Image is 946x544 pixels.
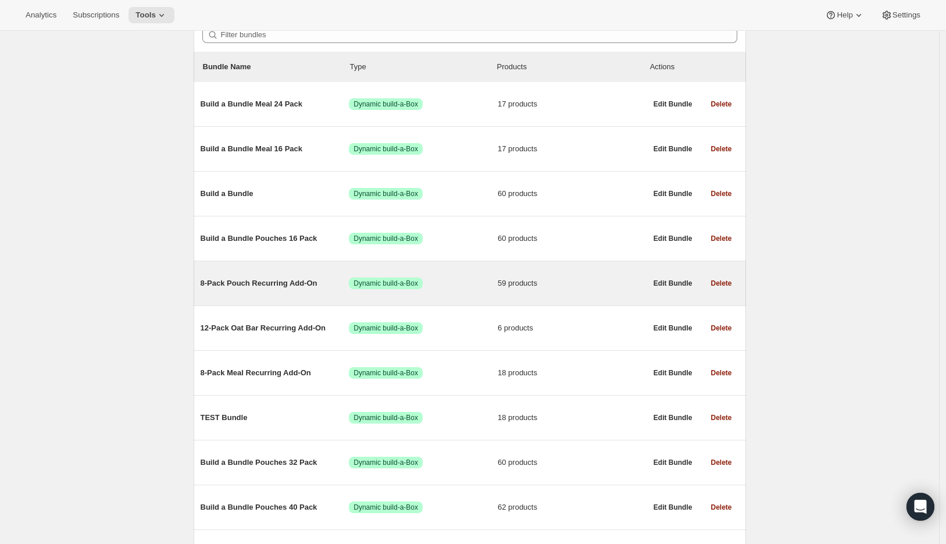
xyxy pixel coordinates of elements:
span: Dynamic build-a-Box [354,144,418,154]
span: Delete [711,279,731,288]
button: Edit Bundle [647,410,699,426]
div: Actions [650,61,737,73]
span: Build a Bundle Meal 24 Pack [201,98,349,110]
span: Edit Bundle [654,323,692,333]
button: Subscriptions [66,7,126,23]
span: Edit Bundle [654,99,692,109]
button: Delete [704,410,738,426]
span: Analytics [26,10,56,20]
span: Delete [711,503,731,512]
span: Dynamic build-a-Box [354,413,418,422]
button: Delete [704,96,738,112]
button: Delete [704,454,738,471]
button: Edit Bundle [647,275,699,291]
span: Edit Bundle [654,368,692,378]
span: 18 products [498,412,647,424]
span: Build a Bundle Pouches 16 Pack [201,233,349,244]
span: 18 products [498,367,647,379]
span: 59 products [498,278,647,289]
span: Subscriptions [73,10,119,20]
button: Delete [704,186,738,202]
span: Dynamic build-a-Box [354,189,418,198]
span: Edit Bundle [654,234,692,243]
button: Delete [704,365,738,381]
button: Delete [704,499,738,515]
button: Delete [704,320,738,336]
span: Edit Bundle [654,189,692,198]
span: 60 products [498,233,647,244]
button: Edit Bundle [647,186,699,202]
span: 8-Pack Pouch Recurring Add-On [201,278,349,289]
span: Dynamic build-a-Box [354,99,418,109]
span: Settings [893,10,920,20]
span: 12-Pack Oat Bar Recurring Add-On [201,322,349,334]
span: Dynamic build-a-Box [354,458,418,467]
input: Filter bundles [221,27,737,43]
span: Edit Bundle [654,413,692,422]
span: Delete [711,234,731,243]
div: Type [350,61,497,73]
button: Settings [874,7,927,23]
span: Edit Bundle [654,279,692,288]
span: Tools [135,10,156,20]
p: Bundle Name [203,61,350,73]
span: 62 products [498,502,647,513]
span: Dynamic build-a-Box [354,503,418,512]
span: Delete [711,323,731,333]
button: Edit Bundle [647,141,699,157]
span: Edit Bundle [654,144,692,154]
button: Delete [704,141,738,157]
button: Edit Bundle [647,454,699,471]
span: Build a Bundle Pouches 40 Pack [201,502,349,513]
span: 6 products [498,322,647,334]
span: 60 products [498,457,647,468]
span: Edit Bundle [654,503,692,512]
span: Dynamic build-a-Box [354,323,418,333]
span: Build a Bundle Pouches 32 Pack [201,457,349,468]
span: Edit Bundle [654,458,692,467]
span: Help [837,10,852,20]
button: Help [818,7,871,23]
span: Delete [711,413,731,422]
span: 17 products [498,143,647,155]
span: Dynamic build-a-Box [354,368,418,378]
button: Analytics [19,7,63,23]
button: Edit Bundle [647,96,699,112]
button: Edit Bundle [647,499,699,515]
button: Edit Bundle [647,230,699,247]
button: Edit Bundle [647,320,699,336]
span: 8-Pack Meal Recurring Add-On [201,367,349,379]
span: Delete [711,99,731,109]
span: TEST Bundle [201,412,349,424]
span: Dynamic build-a-Box [354,279,418,288]
button: Tools [128,7,174,23]
button: Edit Bundle [647,365,699,381]
div: Products [497,61,644,73]
span: Delete [711,144,731,154]
span: Build a Bundle [201,188,349,200]
span: 60 products [498,188,647,200]
span: Delete [711,189,731,198]
span: 17 products [498,98,647,110]
button: Delete [704,230,738,247]
button: Delete [704,275,738,291]
span: Delete [711,458,731,467]
div: Open Intercom Messenger [906,493,934,521]
span: Build a Bundle Meal 16 Pack [201,143,349,155]
span: Dynamic build-a-Box [354,234,418,243]
span: Delete [711,368,731,378]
